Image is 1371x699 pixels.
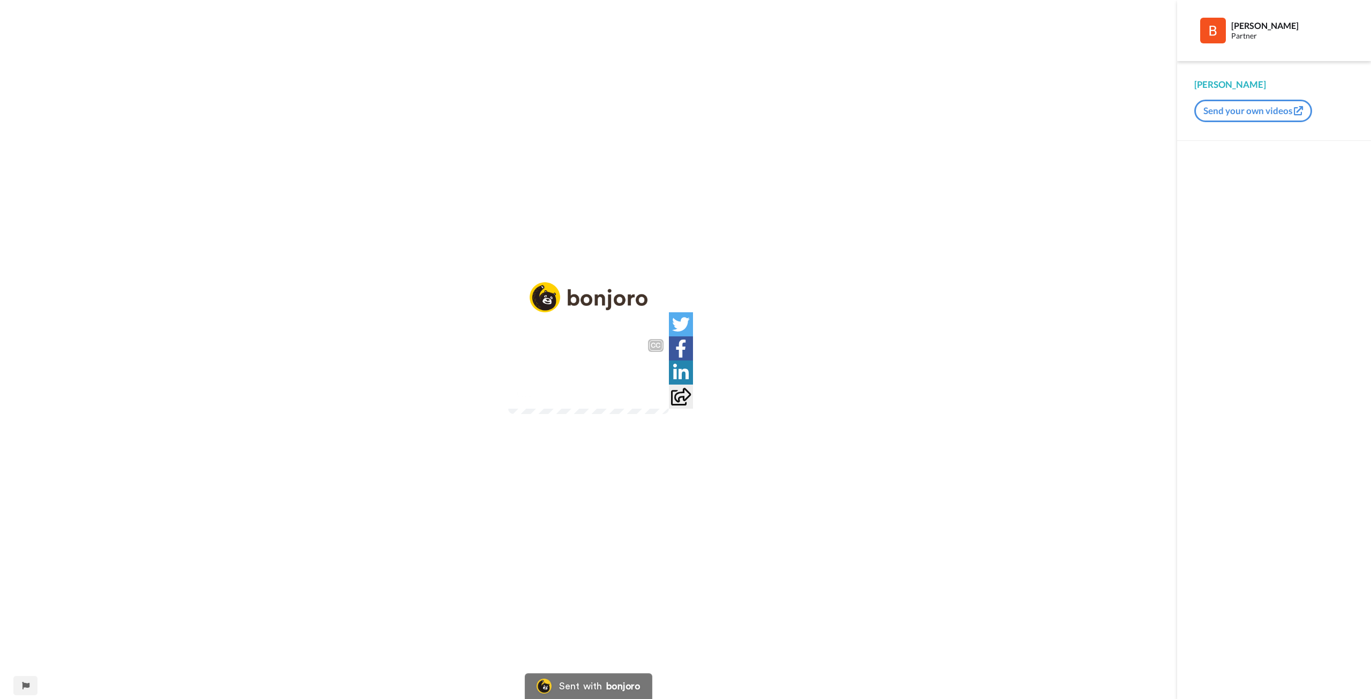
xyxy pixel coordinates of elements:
[530,282,647,313] img: logo_full.png
[559,681,602,691] div: Sent with
[516,387,534,400] span: 0:15
[543,387,561,400] span: 0:54
[649,388,659,399] img: Full screen
[1194,78,1354,91] div: [PERSON_NAME]
[537,387,540,400] span: /
[606,681,641,691] div: bonjoro
[525,673,652,699] a: Bonjoro LogoSent withbonjoro
[1231,32,1353,41] div: Partner
[1200,18,1226,43] img: Profile Image
[537,679,552,694] img: Bonjoro Logo
[1194,100,1312,122] button: Send your own videos
[1231,20,1353,31] div: [PERSON_NAME]
[649,340,662,351] div: CC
